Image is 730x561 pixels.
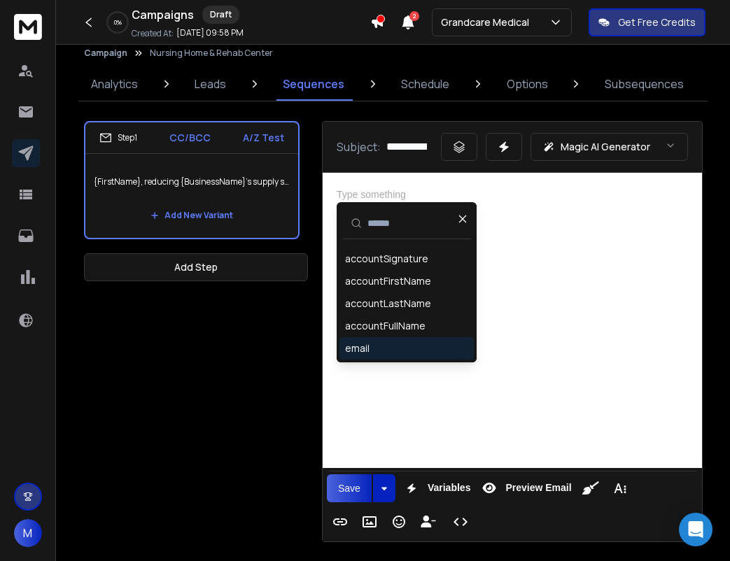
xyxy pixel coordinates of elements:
[618,15,696,29] p: Get Free Credits
[409,11,419,21] span: 2
[345,297,431,311] div: accountLastName
[195,76,226,92] p: Leads
[507,76,548,92] p: Options
[327,474,372,502] button: Save
[132,6,194,23] h1: Campaigns
[561,140,650,154] p: Magic AI Generator
[176,27,244,38] p: [DATE] 09:58 PM
[345,319,426,333] div: accountFullName
[84,121,300,239] li: Step1CC/BCCA/Z Test{FirstName}, reducing {BusinessName}'s supply spendAdd New Variant
[84,253,308,281] button: Add Step
[99,132,137,144] div: Step 1
[169,131,211,145] p: CC/BCC
[337,139,381,155] p: Subject:
[596,67,692,101] a: Subsequences
[94,162,290,201] p: {FirstName}, reducing {BusinessName}'s supply spend
[83,67,146,101] a: Analytics
[393,67,458,101] a: Schedule
[415,508,442,536] button: Insert Unsubscribe Link
[345,341,370,355] div: email
[139,201,244,229] button: Add New Variant
[398,474,474,502] button: Variables
[345,274,431,288] div: accountFirstName
[577,474,604,502] button: Clean HTML
[425,482,474,494] span: Variables
[476,474,574,502] button: Preview Email
[531,133,688,161] button: Magic AI Generator
[150,48,273,59] p: Nursing Home & Rehab Center
[91,76,138,92] p: Analytics
[327,508,353,536] button: Insert Link (⌘K)
[607,474,633,502] button: More Text
[679,513,713,546] div: Open Intercom Messenger
[202,6,239,24] div: Draft
[503,482,574,494] span: Preview Email
[401,76,449,92] p: Schedule
[274,67,353,101] a: Sequences
[84,48,127,59] button: Campaign
[14,519,42,547] button: M
[132,28,174,39] p: Created At:
[447,508,474,536] button: Code View
[186,67,234,101] a: Leads
[114,18,122,27] p: 0 %
[243,131,284,145] p: A/Z Test
[345,252,428,266] div: accountSignature
[441,15,535,29] p: Grandcare Medical
[605,76,684,92] p: Subsequences
[498,67,556,101] a: Options
[589,8,706,36] button: Get Free Credits
[283,76,344,92] p: Sequences
[356,508,383,536] button: Insert Image (⌘P)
